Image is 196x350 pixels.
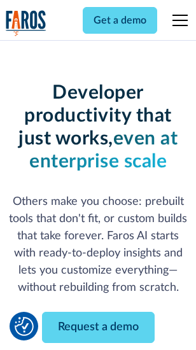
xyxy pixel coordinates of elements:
div: menu [165,5,190,36]
img: Revisit consent button [15,317,34,336]
button: Cookie Settings [15,317,34,336]
a: Request a demo [42,312,155,343]
strong: Developer productivity that just works, [18,83,172,148]
p: Others make you choose: prebuilt tools that don't fit, or custom builds that take forever. Faros ... [6,193,190,297]
a: home [6,10,46,36]
a: Get a demo [83,7,157,34]
img: Logo of the analytics and reporting company Faros. [6,10,46,36]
